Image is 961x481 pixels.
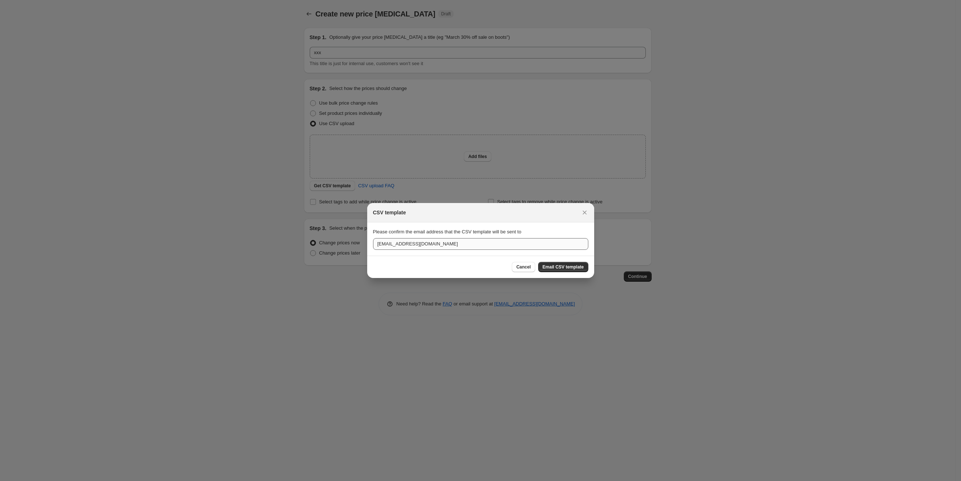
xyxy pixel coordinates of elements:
[538,262,588,272] button: Email CSV template
[543,264,584,270] span: Email CSV template
[373,229,521,234] span: Please confirm the email address that the CSV template will be sent to
[512,262,535,272] button: Cancel
[373,209,406,216] h2: CSV template
[516,264,530,270] span: Cancel
[580,207,590,218] button: Close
